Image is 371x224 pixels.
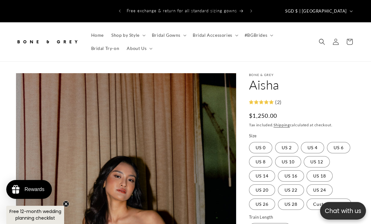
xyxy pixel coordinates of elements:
[9,208,61,221] span: Free 12-month wedding planning checklist
[301,142,324,153] label: US 4
[87,42,123,55] a: Bridal Try-on
[113,5,127,17] button: Previous announcement
[127,46,147,51] span: About Us
[245,32,267,38] span: #BGBrides
[65,143,78,150] div: [DATE]
[91,37,98,44] div: H L
[249,122,355,128] div: Tax included. calculated at checkout.
[148,29,189,42] summary: Bridal Gowns
[249,170,275,182] label: US 14
[25,187,44,192] div: Rewards
[249,156,272,167] label: US 8
[249,133,257,139] legend: Size
[249,73,355,77] p: Bone & Grey
[307,170,333,182] label: US 18
[14,32,81,51] a: Bone and Grey Bridal
[320,202,366,220] button: Open chatbox
[320,206,366,216] p: Chat with us
[152,32,180,38] span: Bridal Gowns
[249,77,355,93] h1: Aisha
[249,199,275,210] label: US 26
[108,29,148,42] summary: Shop by Style
[278,199,304,210] label: US 28
[16,35,79,49] img: Bone and Grey Bridal
[307,199,352,210] label: Custom Sizing
[274,123,290,127] a: Shipping
[307,184,333,196] label: US 24
[6,206,64,224] div: Free 12-month wedding planning checklistClose teaser
[2,34,81,140] img: 4306346
[278,184,304,196] label: US 22
[285,8,347,14] span: SGD $ | [GEOGRAPHIC_DATA]
[86,34,169,95] a: H L [DATE] Saw this beauty at their Singapore studio and decided to get it in custom size. Was wo...
[304,156,330,167] label: US 12
[63,201,69,207] button: Close teaser
[193,32,232,38] span: Bridal Accessories
[123,42,155,55] summary: About Us
[298,11,340,22] button: Write a review
[327,142,350,153] label: US 6
[281,5,355,17] button: SGD $ | [GEOGRAPHIC_DATA]
[249,184,275,196] label: US 20
[111,32,140,38] span: Shop by Style
[189,29,241,42] summary: Bridal Accessories
[249,214,274,221] legend: Train Length
[5,143,50,150] div: [PERSON_NAME] L
[241,29,276,42] summary: #BGBrides
[91,46,119,51] span: Bridal Try-on
[278,170,304,182] label: US 16
[91,55,164,92] div: Saw this beauty at their Singapore studio and decided to get it in custom size. Was worried becau...
[249,142,272,153] label: US 0
[249,112,277,120] span: $1,250.00
[244,5,258,17] button: Next announcement
[151,37,163,44] div: [DATE]
[274,98,282,107] div: (2)
[275,156,301,167] label: US 10
[275,142,298,153] label: US 2
[127,8,237,13] span: Free exchange & return for all standard sizing gowns
[5,161,78,204] div: Went for a try-on. Bone and [PERSON_NAME]'s gowns are beautiful yet affordable! Highly recommende...
[91,32,104,38] span: Home
[315,35,329,49] summary: Search
[87,29,108,42] a: Home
